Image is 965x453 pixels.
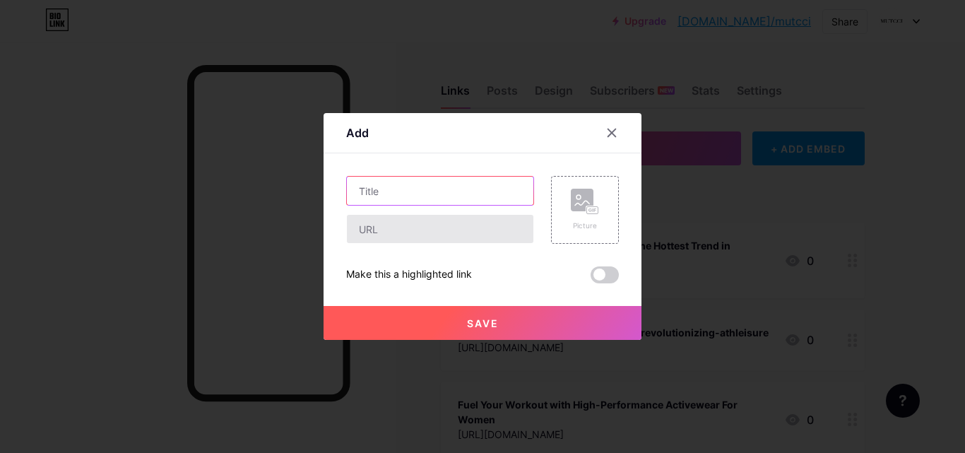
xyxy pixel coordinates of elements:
div: Picture [571,220,599,231]
button: Save [324,306,641,340]
div: Make this a highlighted link [346,266,472,283]
input: URL [347,215,533,243]
input: Title [347,177,533,205]
div: Add [346,124,369,141]
span: Save [467,317,499,329]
